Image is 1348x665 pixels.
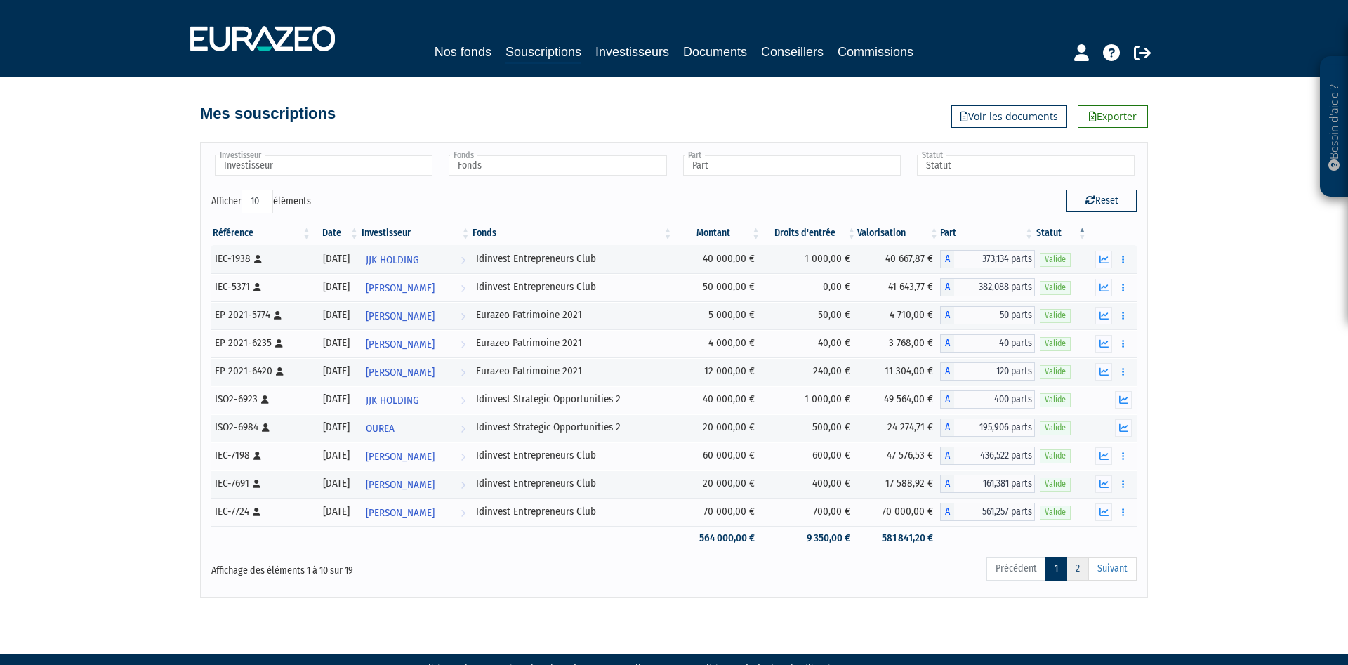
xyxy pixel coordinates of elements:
a: [PERSON_NAME] [360,498,471,526]
i: [Français] Personne physique [262,423,270,432]
span: 120 parts [954,362,1035,381]
span: 373,134 parts [954,250,1035,268]
a: Commissions [838,42,913,62]
div: A - Idinvest Entrepreneurs Club [940,503,1035,521]
div: [DATE] [317,448,355,463]
span: [PERSON_NAME] [366,331,435,357]
a: [PERSON_NAME] [360,470,471,498]
a: Conseillers [761,42,824,62]
span: 40 parts [954,334,1035,353]
span: Valide [1040,309,1071,322]
a: 2 [1066,557,1089,581]
span: 50 parts [954,306,1035,324]
label: Afficher éléments [211,190,311,213]
td: 40,00 € [762,329,857,357]
td: 1 000,00 € [762,386,857,414]
i: [Français] Personne physique [253,508,260,516]
td: 49 564,00 € [857,386,940,414]
div: [DATE] [317,392,355,407]
span: Valide [1040,253,1071,266]
span: JJK HOLDING [366,247,419,273]
div: [DATE] [317,308,355,322]
a: JJK HOLDING [360,245,471,273]
div: Idinvest Entrepreneurs Club [476,251,668,266]
div: [DATE] [317,364,355,378]
td: 41 643,77 € [857,273,940,301]
a: [PERSON_NAME] [360,442,471,470]
td: 700,00 € [762,498,857,526]
a: JJK HOLDING [360,386,471,414]
span: Valide [1040,337,1071,350]
div: [DATE] [317,420,355,435]
td: 70 000,00 € [674,498,762,526]
span: A [940,390,954,409]
span: A [940,419,954,437]
span: A [940,250,954,268]
div: Idinvest Entrepreneurs Club [476,279,668,294]
div: IEC-1938 [215,251,308,266]
div: [DATE] [317,251,355,266]
i: [Français] Personne physique [253,452,261,460]
div: ISO2-6984 [215,420,308,435]
a: 1 [1045,557,1067,581]
i: [Français] Personne physique [253,283,261,291]
td: 500,00 € [762,414,857,442]
span: JJK HOLDING [366,388,419,414]
div: [DATE] [317,336,355,350]
span: A [940,334,954,353]
th: Valorisation: activer pour trier la colonne par ordre croissant [857,221,940,245]
span: [PERSON_NAME] [366,472,435,498]
i: [Français] Personne physique [253,480,260,488]
span: [PERSON_NAME] [366,275,435,301]
div: A - Idinvest Entrepreneurs Club [940,447,1035,465]
i: Voir l'investisseur [461,500,465,526]
i: Voir l'investisseur [461,275,465,301]
i: Voir l'investisseur [461,247,465,273]
span: OUREA [366,416,395,442]
td: 4 710,00 € [857,301,940,329]
span: Valide [1040,421,1071,435]
div: Idinvest Entrepreneurs Club [476,476,668,491]
td: 40 667,87 € [857,245,940,273]
a: [PERSON_NAME] [360,357,471,386]
td: 0,00 € [762,273,857,301]
th: Statut : activer pour trier la colonne par ordre d&eacute;croissant [1035,221,1088,245]
div: Eurazeo Patrimoine 2021 [476,336,668,350]
i: Voir l'investisseur [461,472,465,498]
span: Valide [1040,449,1071,463]
div: [DATE] [317,279,355,294]
div: [DATE] [317,476,355,491]
i: Voir l'investisseur [461,416,465,442]
div: A - Eurazeo Patrimoine 2021 [940,362,1035,381]
a: [PERSON_NAME] [360,301,471,329]
span: A [940,503,954,521]
a: [PERSON_NAME] [360,273,471,301]
button: Reset [1066,190,1137,212]
td: 3 768,00 € [857,329,940,357]
span: 436,522 parts [954,447,1035,465]
td: 50,00 € [762,301,857,329]
span: [PERSON_NAME] [366,303,435,329]
th: Référence : activer pour trier la colonne par ordre croissant [211,221,312,245]
td: 11 304,00 € [857,357,940,386]
span: 161,381 parts [954,475,1035,493]
td: 1 000,00 € [762,245,857,273]
td: 20 000,00 € [674,414,762,442]
th: Part: activer pour trier la colonne par ordre croissant [940,221,1035,245]
i: Voir l'investisseur [461,303,465,329]
a: Investisseurs [595,42,669,62]
span: Valide [1040,281,1071,294]
th: Investisseur: activer pour trier la colonne par ordre croissant [360,221,471,245]
span: [PERSON_NAME] [366,500,435,526]
div: EP 2021-6420 [215,364,308,378]
a: [PERSON_NAME] [360,329,471,357]
div: Idinvest Strategic Opportunities 2 [476,420,668,435]
td: 47 576,53 € [857,442,940,470]
td: 240,00 € [762,357,857,386]
span: Valide [1040,393,1071,407]
i: Voir l'investisseur [461,360,465,386]
i: [Français] Personne physique [274,311,282,320]
td: 400,00 € [762,470,857,498]
div: IEC-7691 [215,476,308,491]
div: A - Eurazeo Patrimoine 2021 [940,306,1035,324]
